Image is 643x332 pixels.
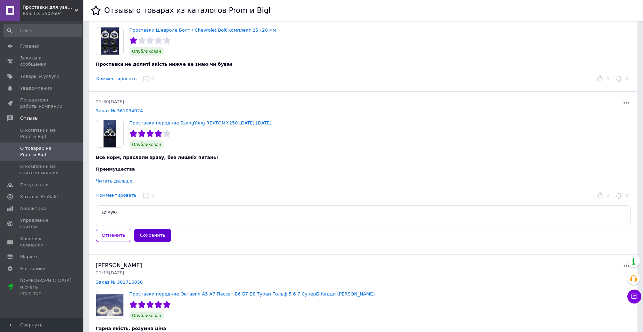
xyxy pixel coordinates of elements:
span: 21:15[DATE] [96,270,124,275]
span: Проставки не долиті якість нижче не знаю чи буває [96,62,232,67]
img: Проставки передние Октавия А5 А7 Пассат Б6 Б7 Б8 Туран Гольф 5 6 7 СуперБ Кадди Сеат Леон [96,291,123,318]
span: Отзывы [20,115,39,121]
button: Чат с покупателем [627,290,641,303]
span: [PERSON_NAME] [96,262,142,269]
span: Главная [20,43,40,49]
span: Маркет [20,254,38,260]
span: Управление сайтом [20,217,64,230]
a: Проставки передние Октавия А5 А7 Пассат Б6 Б7 Б8 Туран Гольф 5 6 7 СуперБ Кадди [PERSON_NAME] [129,291,375,297]
div: Читать дальше [96,178,132,184]
a: Заказ № 361716056 [96,280,143,285]
span: Аналитика [20,205,46,212]
span: [DEMOGRAPHIC_DATA] и счета [20,277,72,297]
span: Покупатели [20,182,49,188]
h1: Отзывы о товарах из каталогов Prom и Bigl [104,6,271,15]
span: Товары и услуги [20,73,59,80]
img: Проставки Шевроле Болт / Chevrolet Bolt комплект 25+20 мм [96,27,123,55]
a: Заказ № 361034024 [96,108,143,113]
span: Каталог ProSale [20,194,58,200]
span: 21:30[DATE] [96,99,124,104]
div: Prom топ [20,290,72,297]
span: Настройки [20,266,46,272]
span: О товарах на Prom и Bigl [20,145,64,158]
span: Заказы и сообщения [20,55,64,67]
span: Показатели работы компании [20,97,64,110]
img: Проставки передние SsangYong REXTON Y250 2006-2012 [96,120,123,147]
span: Гарна якість, розумна ціна [96,326,166,331]
span: О компании на сайте компании [20,163,64,176]
span: Опубликован [129,47,164,56]
a: Проставки передние SsangYong REXTON Y250 [DATE]-[DATE] [129,120,271,125]
span: Преимущества [96,167,135,172]
div: Ваш ID: 3502604 [23,10,83,17]
button: Сохранить [134,229,171,242]
div: Все норм! [96,176,448,182]
span: Кошелек компании [20,236,64,248]
button: Комментировать [96,75,137,83]
span: Опубликован [129,140,164,149]
span: Уведомления [20,85,52,91]
textarea: дякую [96,205,630,226]
button: Комментировать [96,192,137,199]
span: О компании на Prom и Bigl [20,127,64,140]
span: Все норм, прислали зразу, без лишніх питань! [96,155,218,160]
span: Опубликован [129,311,164,320]
span: Проставки для увеличения клиренса на автомобили [23,4,75,10]
button: Отменить [96,229,131,242]
a: Проставки Шевроле Болт / Chevrolet Bolt комплект 25+20 мм [129,27,276,33]
input: Поиск [3,24,82,37]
